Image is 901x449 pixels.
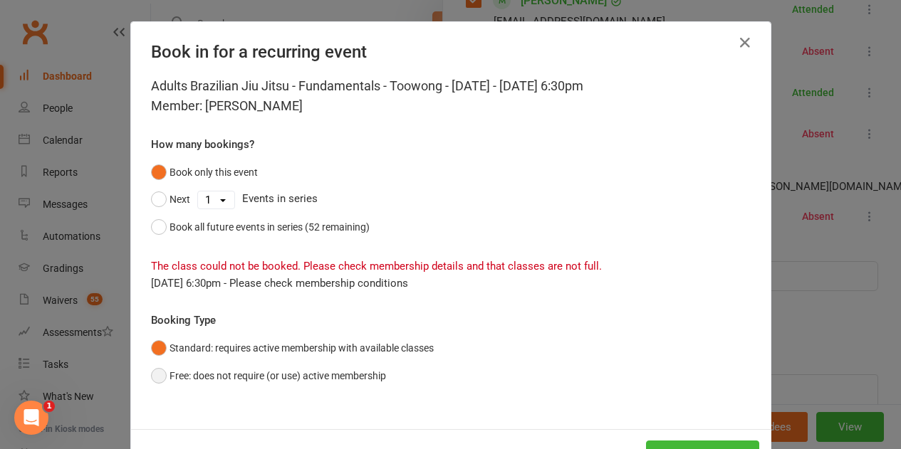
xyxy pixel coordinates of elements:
[151,42,751,62] h4: Book in for a recurring event
[151,312,216,329] label: Booking Type
[151,213,370,241] button: Book all future events in series (52 remaining)
[151,362,386,389] button: Free: does not require (or use) active membership
[734,31,756,54] button: Close
[151,159,258,186] button: Book only this event
[151,76,751,116] div: Adults Brazilian Jiu Jitsu - Fundamentals - Toowong - [DATE] - [DATE] 6:30pm Member: [PERSON_NAME]
[151,275,751,292] div: [DATE] 6:30pm - Please check membership conditions
[170,219,370,235] div: Book all future events in series (52 remaining)
[151,334,434,361] button: Standard: requires active membership with available classes
[151,186,190,213] button: Next
[151,136,254,153] label: How many bookings?
[14,401,48,435] iframe: Intercom live chat
[151,260,602,273] span: The class could not be booked. Please check membership details and that classes are not full.
[151,186,751,213] div: Events in series
[43,401,55,412] span: 1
